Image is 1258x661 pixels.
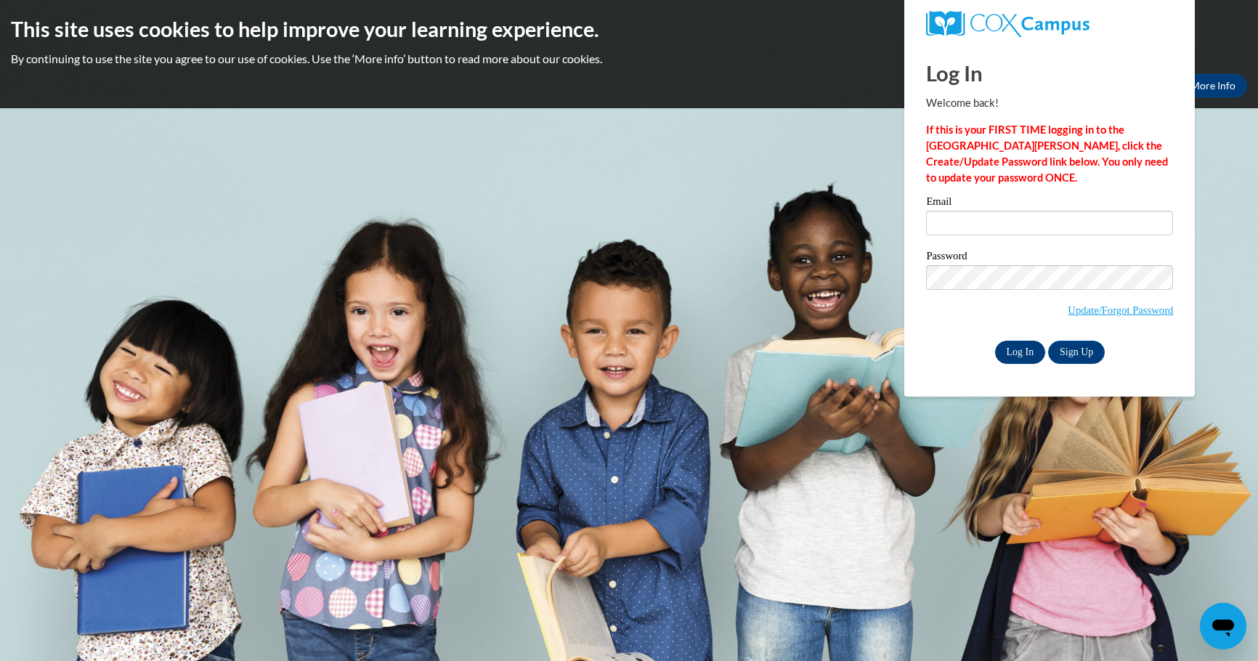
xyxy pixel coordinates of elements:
img: COX Campus [926,11,1089,37]
h2: This site uses cookies to help improve your learning experience. [11,15,1247,44]
label: Password [926,251,1173,265]
label: Email [926,196,1173,211]
a: More Info [1179,74,1247,97]
a: Sign Up [1048,341,1105,364]
h1: Log In [926,58,1173,88]
input: Log In [995,341,1046,364]
iframe: Button to launch messaging window [1200,603,1246,649]
a: COX Campus [926,11,1173,37]
p: Welcome back! [926,95,1173,111]
p: By continuing to use the site you agree to our use of cookies. Use the ‘More info’ button to read... [11,51,1247,67]
strong: If this is your FIRST TIME logging in to the [GEOGRAPHIC_DATA][PERSON_NAME], click the Create/Upd... [926,123,1168,184]
a: Update/Forgot Password [1068,304,1173,316]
